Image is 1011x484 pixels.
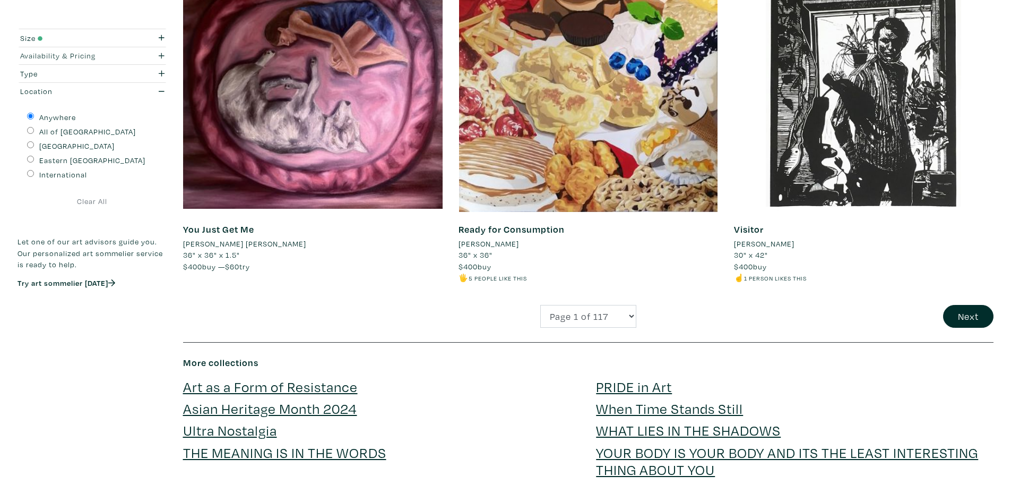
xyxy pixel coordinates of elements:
[39,169,87,181] label: International
[459,272,718,284] li: 🖐️
[596,399,743,418] a: When Time Stands Still
[18,196,167,207] a: Clear All
[459,261,478,271] span: $400
[459,223,565,235] a: Ready for Consumption
[596,421,781,439] a: WHAT LIES IN THE SHADOWS
[39,112,76,123] label: Anywhere
[20,50,125,62] div: Availability & Pricing
[18,47,167,65] button: Availability & Pricing
[183,223,254,235] a: You Just Get Me
[225,261,239,271] span: $60
[39,140,115,152] label: [GEOGRAPHIC_DATA]
[734,250,768,260] span: 30" x 42"
[183,377,358,396] a: Art as a Form of Resistance
[20,86,125,97] div: Location
[18,299,167,321] iframe: Customer reviews powered by Trustpilot
[183,238,306,250] li: [PERSON_NAME] [PERSON_NAME]
[20,68,125,80] div: Type
[18,278,115,288] a: Try art sommelier [DATE]
[183,357,994,369] h6: More collections
[734,238,794,250] li: [PERSON_NAME]
[734,261,753,271] span: $400
[734,223,764,235] a: Visitor
[943,305,993,328] button: Next
[183,421,277,439] a: Ultra Nostalgia
[596,443,978,479] a: YOUR BODY IS YOUR BODY AND ITS THE LEAST INTERESTING THING ABOUT YOU
[183,250,240,260] span: 36" x 36" x 1.5"
[459,238,718,250] a: [PERSON_NAME]
[744,274,807,282] small: 1 person likes this
[459,250,492,260] span: 36" x 36"
[18,65,167,82] button: Type
[183,399,357,418] a: Asian Heritage Month 2024
[183,443,386,462] a: THE MEANING IS IN THE WORDS
[20,32,125,44] div: Size
[459,238,519,250] li: [PERSON_NAME]
[734,261,767,271] span: buy
[39,155,145,166] label: Eastern [GEOGRAPHIC_DATA]
[18,29,167,47] button: Size
[39,126,136,138] label: All of [GEOGRAPHIC_DATA]
[596,377,672,396] a: PRIDE in Art
[183,261,202,271] span: $400
[459,261,491,271] span: buy
[183,261,250,271] span: buy — try
[734,272,993,284] li: ☝️
[734,238,993,250] a: [PERSON_NAME]
[18,83,167,100] button: Location
[183,238,443,250] a: [PERSON_NAME] [PERSON_NAME]
[469,274,527,282] small: 5 people like this
[18,236,167,270] p: Let one of our art advisors guide you. Our personalized art sommelier service is ready to help.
